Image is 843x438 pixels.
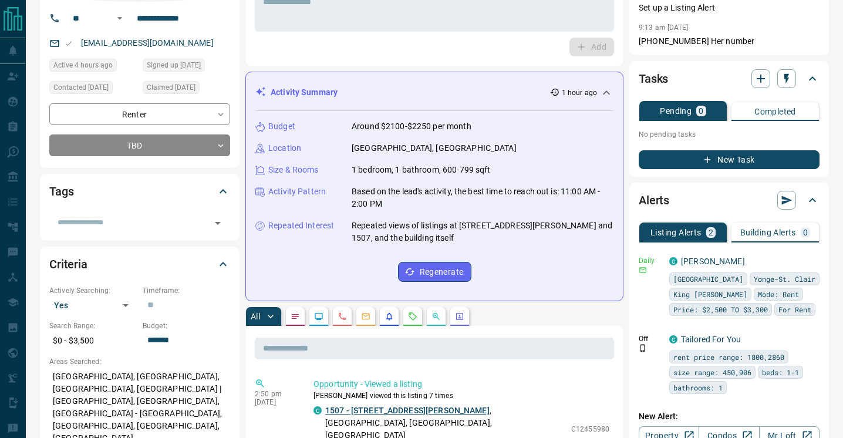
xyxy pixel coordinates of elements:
[639,65,820,93] div: Tasks
[352,142,517,154] p: [GEOGRAPHIC_DATA], [GEOGRAPHIC_DATA]
[681,257,745,266] a: [PERSON_NAME]
[291,312,300,321] svg: Notes
[639,69,668,88] h2: Tasks
[673,273,743,285] span: [GEOGRAPHIC_DATA]
[673,351,784,363] span: rent price range: 1800,2860
[669,335,677,343] div: condos.ca
[143,285,230,296] p: Timeframe:
[255,82,613,103] div: Activity Summary1 hour ago
[352,220,613,244] p: Repeated views of listings at [STREET_ADDRESS][PERSON_NAME] and 1507, and the building itself
[650,228,702,237] p: Listing Alerts
[562,87,597,98] p: 1 hour ago
[673,382,723,393] span: bathrooms: 1
[639,126,820,143] p: No pending tasks
[268,120,295,133] p: Budget
[352,186,613,210] p: Based on the lead's activity, the best time to reach out is: 11:00 AM - 2:00 PM
[398,262,471,282] button: Regenerate
[455,312,464,321] svg: Agent Actions
[352,164,491,176] p: 1 bedroom, 1 bathroom, 600-799 sqft
[758,288,799,300] span: Mode: Rent
[754,273,815,285] span: Yonge-St. Clair
[639,23,689,32] p: 9:13 am [DATE]
[314,312,323,321] svg: Lead Browsing Activity
[681,335,741,344] a: Tailored For You
[49,59,137,75] div: Sun Oct 12 2025
[49,296,137,315] div: Yes
[143,81,230,97] div: Tue Sep 23 2025
[49,103,230,125] div: Renter
[709,228,713,237] p: 2
[639,35,820,48] p: [PHONE_NUMBER] Her number
[639,410,820,423] p: New Alert:
[639,191,669,210] h2: Alerts
[251,312,260,321] p: All
[639,333,662,344] p: Off
[699,107,703,115] p: 0
[313,390,609,401] p: [PERSON_NAME] viewed this listing 7 times
[49,182,73,201] h2: Tags
[143,59,230,75] div: Thu Sep 06 2018
[268,164,319,176] p: Size & Rooms
[147,59,201,71] span: Signed up [DATE]
[49,285,137,296] p: Actively Searching:
[49,321,137,331] p: Search Range:
[268,142,301,154] p: Location
[673,288,747,300] span: King [PERSON_NAME]
[660,107,692,115] p: Pending
[147,82,195,93] span: Claimed [DATE]
[361,312,370,321] svg: Emails
[639,150,820,169] button: New Task
[255,398,296,406] p: [DATE]
[49,331,137,351] p: $0 - $3,500
[49,81,137,97] div: Sat Oct 04 2025
[49,134,230,156] div: TBD
[143,321,230,331] p: Budget:
[268,220,334,232] p: Repeated Interest
[49,356,230,367] p: Areas Searched:
[53,82,109,93] span: Contacted [DATE]
[210,215,226,231] button: Open
[338,312,347,321] svg: Calls
[49,177,230,205] div: Tags
[669,257,677,265] div: condos.ca
[778,304,811,315] span: For Rent
[49,255,87,274] h2: Criteria
[325,406,490,415] a: 1507 - [STREET_ADDRESS][PERSON_NAME]
[352,120,471,133] p: Around $2100-$2250 per month
[271,86,338,99] p: Activity Summary
[431,312,441,321] svg: Opportunities
[803,228,808,237] p: 0
[385,312,394,321] svg: Listing Alerts
[65,39,73,48] svg: Email Valid
[762,366,799,378] span: beds: 1-1
[113,11,127,25] button: Open
[53,59,113,71] span: Active 4 hours ago
[313,406,322,415] div: condos.ca
[639,344,647,352] svg: Push Notification Only
[740,228,796,237] p: Building Alerts
[673,366,751,378] span: size range: 450,906
[255,390,296,398] p: 2:50 pm
[639,186,820,214] div: Alerts
[639,255,662,266] p: Daily
[313,378,609,390] p: Opportunity - Viewed a listing
[571,424,609,434] p: C12455980
[673,304,768,315] span: Price: $2,500 TO $3,300
[81,38,214,48] a: [EMAIL_ADDRESS][DOMAIN_NAME]
[268,186,326,198] p: Activity Pattern
[408,312,417,321] svg: Requests
[639,266,647,274] svg: Email
[754,107,796,116] p: Completed
[49,250,230,278] div: Criteria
